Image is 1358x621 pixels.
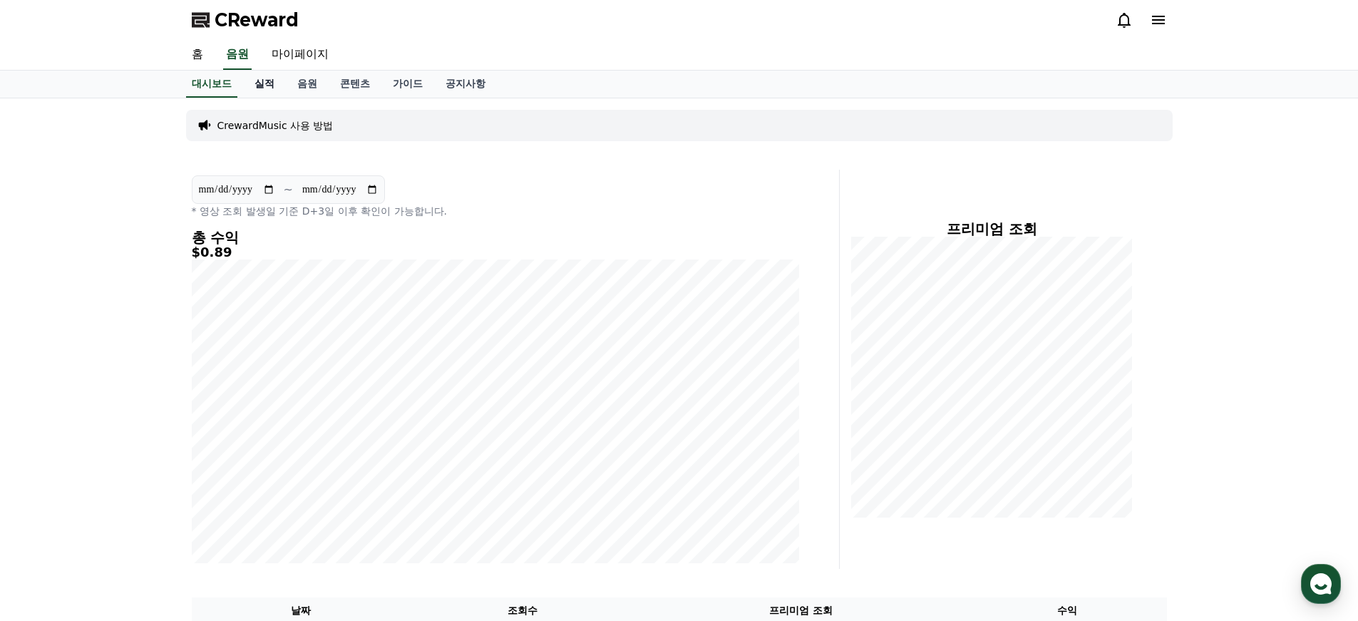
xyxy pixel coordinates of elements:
[192,245,799,260] h5: $0.89
[192,204,799,218] p: * 영상 조회 발생일 기준 D+3일 이후 확인이 가능합니다.
[192,230,799,245] h4: 총 수익
[186,71,237,98] a: 대시보드
[130,474,148,486] span: 대화
[223,40,252,70] a: 음원
[381,71,434,98] a: 가이드
[94,452,184,488] a: 대화
[243,71,286,98] a: 실적
[434,71,497,98] a: 공지사항
[217,118,334,133] a: CrewardMusic 사용 방법
[851,221,1133,237] h4: 프리미엄 조회
[260,40,340,70] a: 마이페이지
[220,473,237,485] span: 설정
[286,71,329,98] a: 음원
[4,452,94,488] a: 홈
[215,9,299,31] span: CReward
[184,452,274,488] a: 설정
[284,181,293,198] p: ~
[192,9,299,31] a: CReward
[180,40,215,70] a: 홈
[45,473,53,485] span: 홈
[329,71,381,98] a: 콘텐츠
